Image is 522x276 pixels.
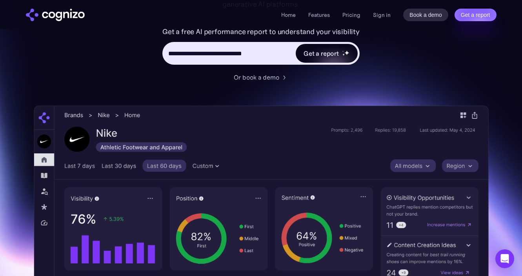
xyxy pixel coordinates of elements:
[281,11,296,18] a: Home
[26,9,85,21] a: home
[308,11,330,18] a: Features
[304,49,339,58] div: Get a report
[26,9,85,21] img: cognizo logo
[344,50,349,55] img: star
[495,249,514,268] div: Open Intercom Messenger
[162,25,360,69] form: Hero URL Input Form
[342,53,345,56] img: star
[162,25,360,38] label: Get a free AI performance report to understand your visibility
[295,43,358,64] a: Get a reportstarstarstar
[234,73,289,82] a: Or book a demo
[373,10,391,20] a: Sign in
[342,51,344,52] img: star
[234,73,279,82] div: Or book a demo
[403,9,448,21] a: Book a demo
[455,9,497,21] a: Get a report
[342,11,360,18] a: Pricing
